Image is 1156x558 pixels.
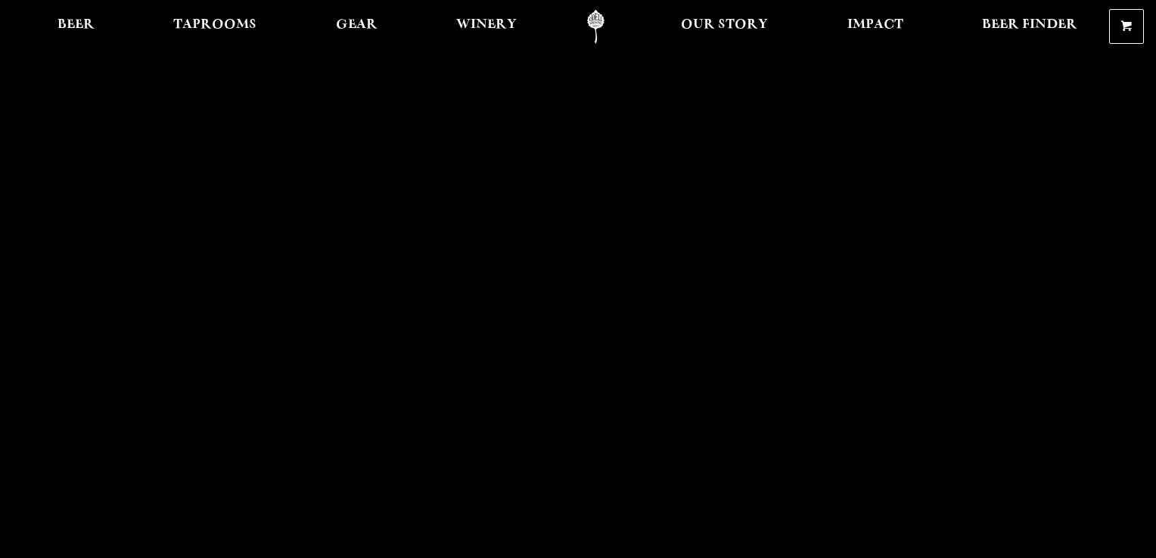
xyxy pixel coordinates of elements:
[326,10,387,44] a: Gear
[671,10,778,44] a: Our Story
[972,10,1087,44] a: Beer Finder
[982,19,1077,31] span: Beer Finder
[446,10,527,44] a: Winery
[847,19,903,31] span: Impact
[837,10,913,44] a: Impact
[173,19,256,31] span: Taprooms
[456,19,517,31] span: Winery
[163,10,266,44] a: Taprooms
[57,19,95,31] span: Beer
[681,19,768,31] span: Our Story
[48,10,104,44] a: Beer
[336,19,378,31] span: Gear
[567,10,624,44] a: Odell Home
